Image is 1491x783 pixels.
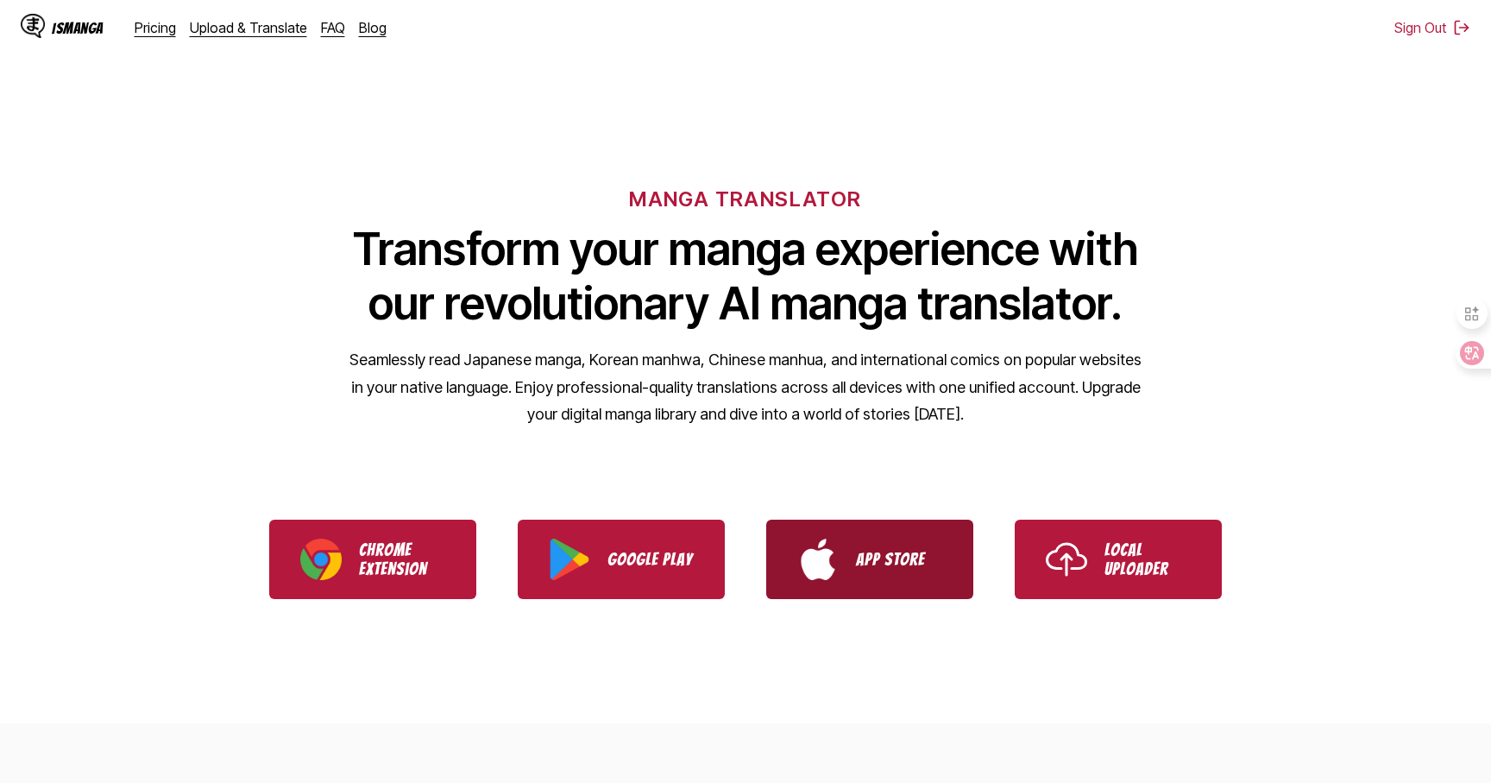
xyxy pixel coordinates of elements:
a: Download IsManga Chrome Extension [269,520,476,599]
img: App Store logo [797,539,839,580]
button: Sign Out [1394,19,1470,36]
a: IsManga LogoIsManga [21,14,135,41]
p: Chrome Extension [359,540,445,578]
h6: MANGA TRANSLATOR [629,186,861,212]
p: App Store [856,550,942,569]
a: Use IsManga Local Uploader [1015,520,1222,599]
h1: Transform your manga experience with our revolutionary AI manga translator. [349,222,1142,331]
img: Upload icon [1046,539,1087,580]
img: Google Play logo [549,539,590,580]
a: Download IsManga from Google Play [518,520,725,599]
a: FAQ [321,19,345,36]
a: Pricing [135,19,176,36]
p: Google Play [607,550,694,569]
a: Blog [359,19,387,36]
img: IsManga Logo [21,14,45,38]
p: Seamlessly read Japanese manga, Korean manhwa, Chinese manhua, and international comics on popula... [349,346,1142,428]
img: Chrome logo [300,539,342,580]
div: IsManga [52,20,104,36]
p: Local Uploader [1104,540,1191,578]
img: Sign out [1453,19,1470,36]
a: Upload & Translate [190,19,307,36]
a: Download IsManga from App Store [766,520,973,599]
